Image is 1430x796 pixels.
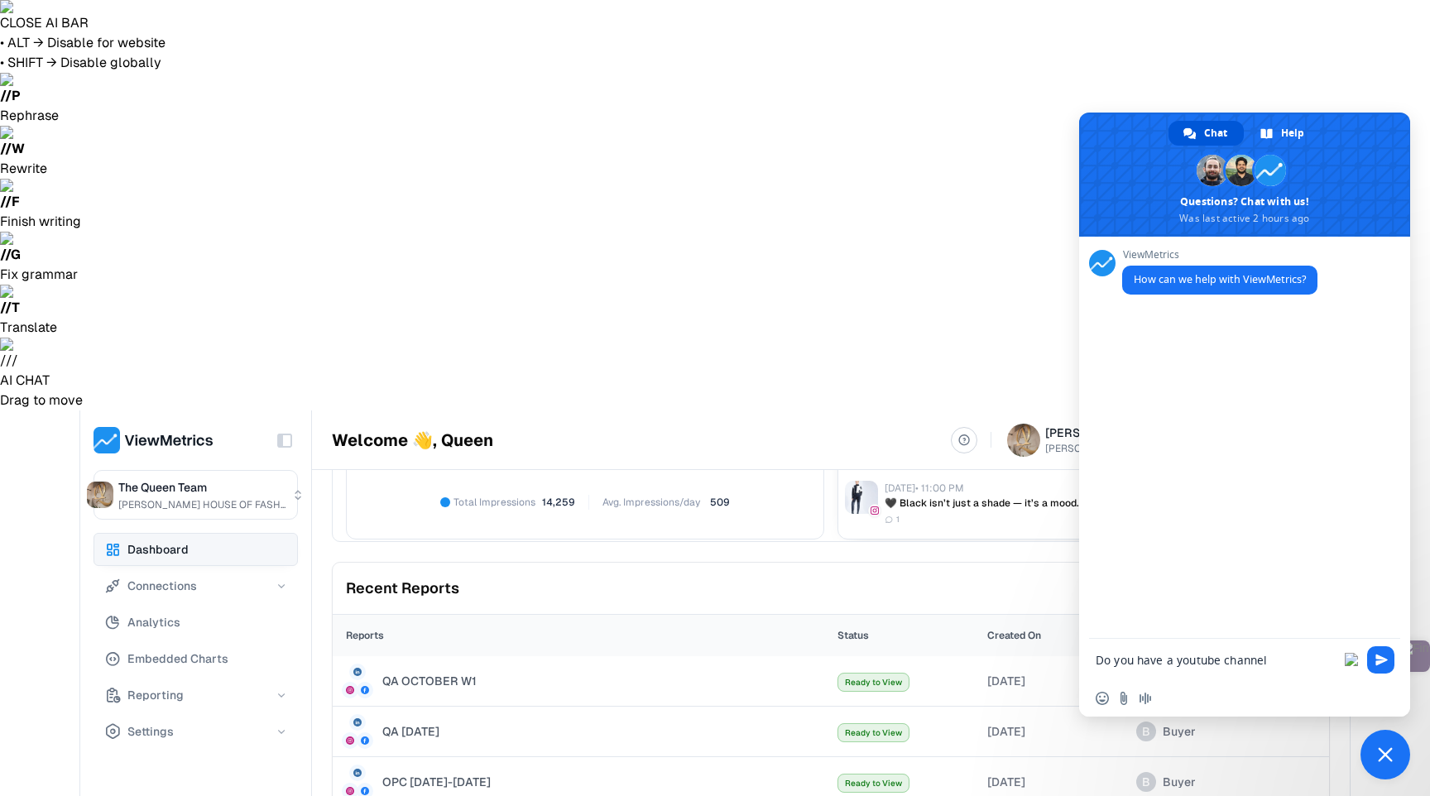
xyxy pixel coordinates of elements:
[837,774,909,793] span: Ready to View
[1163,723,1196,740] span: Buyer
[710,495,730,510] span: 509
[981,615,1130,656] th: Created On
[382,673,477,689] span: QA OCTOBER W1
[987,723,1124,740] div: [DATE]
[1136,722,1156,741] span: B
[1007,424,1040,457] img: Queen Anna House of Fashion
[127,685,184,705] span: Reporting
[602,495,700,510] span: Avg. Impressions/day
[837,723,909,742] span: Ready to View
[118,497,286,512] span: [PERSON_NAME] HOUSE OF FASH...
[831,615,981,656] th: Status
[1367,646,1394,674] span: Send
[94,606,298,639] button: Analytics
[885,481,964,496] div: [DATE] • 11:00 PM
[382,723,439,740] span: QA [DATE]
[845,481,878,514] img: Post thumbnail
[987,673,1124,689] div: [DATE]
[94,642,298,675] button: Embedded Charts
[127,612,180,632] span: Analytics
[127,722,174,741] span: Settings
[1096,692,1109,705] span: Insert an emoji
[1117,692,1130,705] span: Send a file
[1163,774,1196,790] span: Buyer
[332,430,493,450] h1: Welcome 👋, Queen
[1360,730,1410,779] div: Close chat
[94,715,298,748] button: Settings
[845,474,1308,532] div: Post thumbnail[DATE]• 11:00 PM🖤 Black isn’t just a shade — it’s a mood. It whispers strength, rad...
[94,679,298,712] button: Reporting
[346,576,459,601] h2: Recent Reports
[1139,692,1152,705] span: Audio message
[382,774,491,790] span: OPC [DATE]-[DATE]
[94,427,214,453] img: ViewMetrics's logo with text
[87,482,113,508] img: The Queen Team
[987,774,1124,790] div: [DATE]
[453,495,535,510] span: Total Impressions
[94,569,298,602] button: Connections
[127,649,228,669] span: Embedded Charts
[1045,424,1296,441] h6: [PERSON_NAME] House of Fashion
[1045,441,1296,456] p: [PERSON_NAME][EMAIL_ADDRESS][DOMAIN_NAME]
[885,497,1308,510] p: 🖤 Black isn’t just a shade — it’s a mood. It whispers strength, radiates intention, and commands ...
[127,576,197,596] span: Connections
[837,673,909,692] span: Ready to View
[118,477,207,497] span: The Queen Team
[127,539,189,559] span: Dashboard
[542,495,575,510] span: 14,259
[1136,772,1156,792] span: B
[1096,653,1345,668] textarea: Compose your message...
[94,533,298,566] button: Dashboard
[1345,653,1358,666] img: editor-icon.png
[333,615,831,656] th: Reports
